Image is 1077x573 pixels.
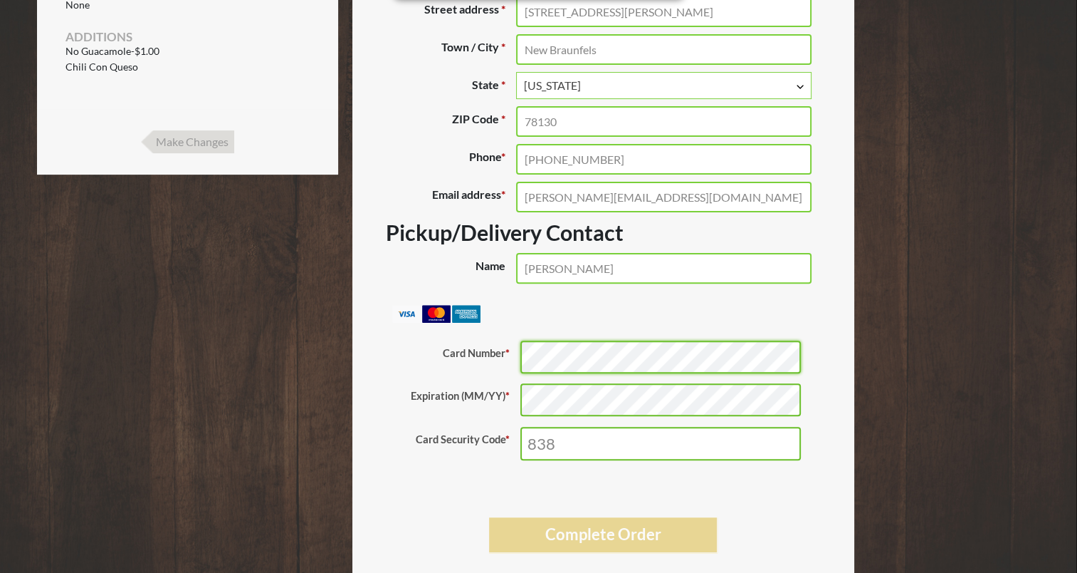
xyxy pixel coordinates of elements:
label: Email address [386,182,516,212]
img: mastercard [422,305,451,323]
abbr: required [501,112,505,125]
span: Texas [524,77,804,94]
span: -$1.00 [131,46,256,58]
h3: Pickup/Delivery Contact [386,220,821,245]
label: Name [386,253,516,284]
img: visa [392,305,421,323]
label: Town / City [386,34,516,65]
li: Chili Con Queso [65,61,310,73]
button: Complete Order [489,517,718,552]
label: Expiration (MM/YY) [396,383,520,416]
img: amex [452,305,480,323]
span: Additions [65,29,132,44]
abbr: required [501,78,505,91]
abbr: required [501,40,505,53]
label: ZIP Code [386,106,516,137]
span: State [516,72,811,99]
label: Card Number [396,341,520,373]
fieldset: Payment Info [396,341,809,470]
abbr: required [501,2,505,16]
li: No Guacamole [65,46,310,58]
label: Phone [386,144,516,175]
input: CSC [520,427,801,460]
label: Card Security Code [396,427,520,460]
input: Make Changes [141,130,234,153]
label: State [386,72,516,99]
